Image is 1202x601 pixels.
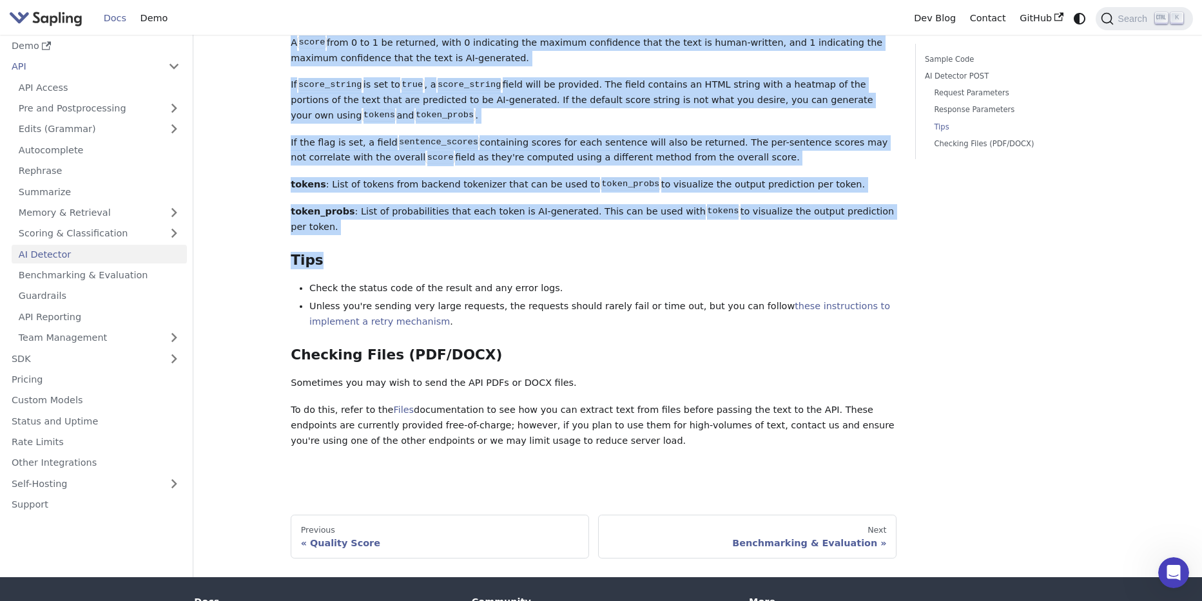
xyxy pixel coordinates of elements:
a: GitHub [1013,8,1070,28]
p: To do this, refer to the documentation to see how you can extract text from files before passing ... [291,403,897,448]
li: Check the status code of the result and any error logs. [309,281,897,296]
a: Dev Blog [907,8,962,28]
div: Previous [301,525,579,535]
span: Search [1114,14,1155,24]
a: Other Integrations [5,453,187,472]
a: Summarize [12,182,187,201]
a: Pre and Postprocessing [12,99,187,118]
a: Custom Models [5,391,187,410]
code: tokens [362,109,396,122]
code: score_string [436,79,503,91]
h3: Checking Files (PDF/DOCX) [291,347,897,364]
a: API [5,57,161,76]
a: Autocomplete [12,141,187,160]
a: PreviousQuality Score [291,515,589,558]
code: token_probs [600,178,661,191]
a: Docs [97,8,133,28]
button: Switch between dark and light mode (currently system mode) [1071,9,1089,28]
code: score [297,36,327,49]
p: : List of tokens from backend tokenizer that can be used to to visualize the output prediction pe... [291,177,897,193]
code: sentence_scores [398,136,480,149]
kbd: K [1170,12,1183,24]
a: Rephrase [12,162,187,180]
code: true [400,79,425,91]
a: Sample Code [925,53,1100,66]
button: Collapse sidebar category 'API' [161,57,187,76]
a: Guardrails [12,287,187,305]
code: score_string [297,79,364,91]
a: Benchmarking & Evaluation [12,266,187,285]
div: Next [608,525,887,535]
h3: Tips [291,252,897,269]
img: Sapling.ai [9,9,82,28]
button: Expand sidebar category 'SDK' [161,349,187,368]
a: Tips [934,121,1095,133]
p: If the flag is set, a field containing scores for each sentence will also be returned. The per-se... [291,135,897,166]
a: Response Parameters [934,104,1095,116]
a: SDK [5,349,161,368]
a: Request Parameters [934,87,1095,99]
a: Team Management [12,329,187,347]
a: Status and Uptime [5,412,187,431]
a: Edits (Grammar) [12,120,187,138]
a: Contact [963,8,1013,28]
nav: Docs pages [291,515,897,558]
a: these instructions to implement a retry mechanism [309,301,890,327]
strong: token_probs [291,206,354,216]
a: Rate Limits [5,433,187,452]
p: : List of probabilities that each token is AI-generated. This can be used with to visualize the o... [291,204,897,235]
a: Memory & Retrieval [12,204,187,222]
a: Scoring & Classification [12,224,187,243]
a: Pricing [5,370,187,389]
a: Support [5,495,187,514]
a: Checking Files (PDF/DOCX) [934,138,1095,150]
a: API Reporting [12,308,187,327]
a: Demo [133,8,175,28]
a: API Access [12,79,187,97]
a: NextBenchmarking & Evaluation [598,515,897,558]
p: Sometimes you may wish to send the API PDFs or DOCX files. [291,376,897,391]
p: A from 0 to 1 be returned, with 0 indicating the maximum confidence that the text is human-writte... [291,35,897,66]
li: Unless you're sending very large requests, the requests should rarely fail or time out, but you c... [309,299,897,330]
a: Demo [5,37,187,55]
a: Files [393,405,414,415]
a: AI Detector POST [925,70,1100,82]
code: tokens [706,205,741,218]
code: score [425,151,455,164]
a: AI Detector [12,245,187,264]
strong: tokens [291,179,326,189]
a: Self-Hosting [5,475,187,493]
button: Search (Ctrl+K) [1096,7,1192,30]
code: token_probs [414,109,476,122]
iframe: Intercom live chat [1158,557,1189,588]
div: Quality Score [301,537,579,549]
p: If is set to , a field will be provided. The field contains an HTML string with a heatmap of the ... [291,77,897,123]
a: Sapling.ai [9,9,87,28]
div: Benchmarking & Evaluation [608,537,887,549]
